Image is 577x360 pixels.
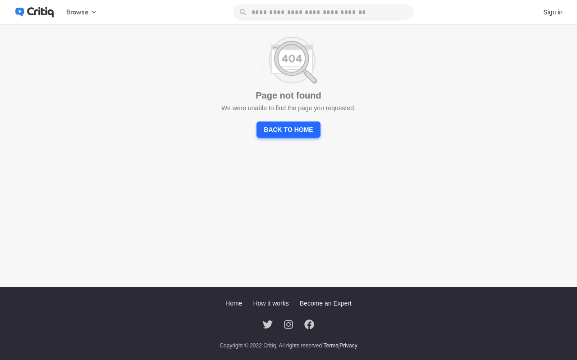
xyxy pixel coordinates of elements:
[221,103,356,120] span: We were unable to find the page you requested.
[225,300,242,307] span: Home
[324,342,339,349] a: Terms
[339,342,357,349] a: Privacy
[253,300,288,307] span: How it works
[225,298,242,309] a: Home
[253,298,288,309] a: How it works
[543,8,563,17] div: Sign in
[256,89,321,102] span: Page not found
[300,298,352,309] a: Become an Expert
[338,342,339,349] span: |
[220,342,357,349] span: Copyright © 2022 Critiq. All rights reserved.
[256,121,320,138] a: back to home
[300,300,352,307] span: Become an Expert
[264,126,313,133] span: back to home
[66,7,88,18] span: Browse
